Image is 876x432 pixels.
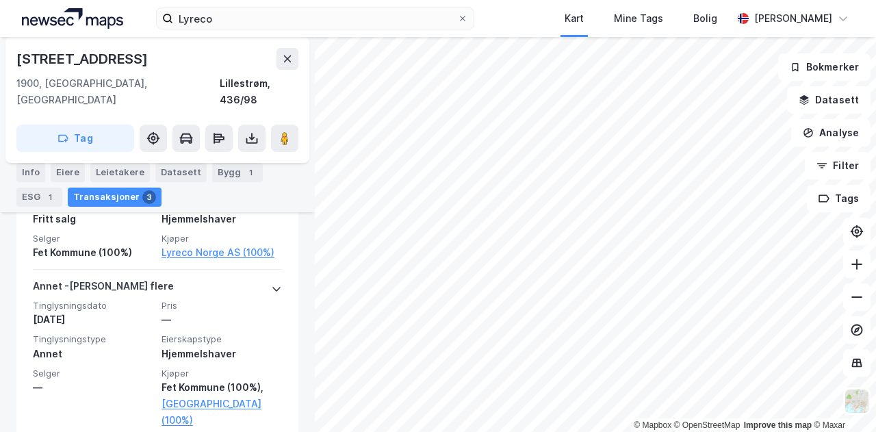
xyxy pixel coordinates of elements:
[162,300,282,312] span: Pris
[805,152,871,179] button: Filter
[142,190,156,204] div: 3
[807,185,871,212] button: Tags
[33,300,153,312] span: Tinglysningsdato
[33,333,153,345] span: Tinglysningstype
[51,163,85,182] div: Eiere
[16,188,62,207] div: ESG
[674,420,740,430] a: OpenStreetMap
[744,420,812,430] a: Improve this map
[162,368,282,379] span: Kjøper
[33,312,153,328] div: [DATE]
[16,48,151,70] div: [STREET_ADDRESS]
[754,10,832,27] div: [PERSON_NAME]
[33,346,153,362] div: Annet
[614,10,663,27] div: Mine Tags
[791,119,871,147] button: Analyse
[155,163,207,182] div: Datasett
[244,166,257,179] div: 1
[43,190,57,204] div: 1
[16,75,220,108] div: 1900, [GEOGRAPHIC_DATA], [GEOGRAPHIC_DATA]
[33,379,153,396] div: —
[693,10,717,27] div: Bolig
[22,8,123,29] img: logo.a4113a55bc3d86da70a041830d287a7e.svg
[162,211,282,227] div: Hjemmelshaver
[68,188,162,207] div: Transaksjoner
[16,125,134,152] button: Tag
[33,233,153,244] span: Selger
[778,53,871,81] button: Bokmerker
[90,163,150,182] div: Leietakere
[33,278,174,300] div: Annet - [PERSON_NAME] flere
[173,8,457,29] input: Søk på adresse, matrikkel, gårdeiere, leietakere eller personer
[565,10,584,27] div: Kart
[162,346,282,362] div: Hjemmelshaver
[220,75,298,108] div: Lillestrøm, 436/98
[33,211,153,227] div: Fritt salg
[808,366,876,432] iframe: Chat Widget
[787,86,871,114] button: Datasett
[33,368,153,379] span: Selger
[33,244,153,261] div: Fet Kommune (100%)
[162,333,282,345] span: Eierskapstype
[162,244,282,261] a: Lyreco Norge AS (100%)
[16,163,45,182] div: Info
[162,312,282,328] div: —
[212,163,263,182] div: Bygg
[162,379,282,396] div: Fet Kommune (100%),
[162,396,282,429] a: [GEOGRAPHIC_DATA] (100%)
[162,233,282,244] span: Kjøper
[634,420,671,430] a: Mapbox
